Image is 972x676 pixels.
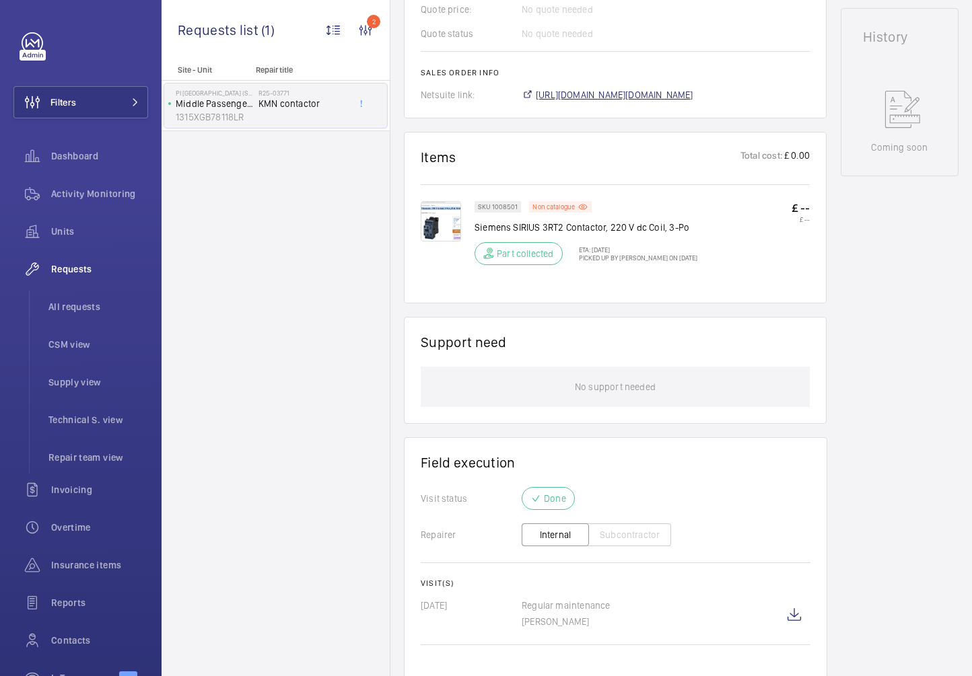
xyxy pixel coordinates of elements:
[258,89,347,97] h2: R25-03771
[50,96,76,109] span: Filters
[536,88,693,102] span: [URL][DOMAIN_NAME][DOMAIN_NAME]
[176,110,253,124] p: 1315XGB78118LR
[421,599,522,612] p: [DATE]
[522,523,589,546] button: Internal
[871,141,928,154] p: Coming soon
[51,558,148,572] span: Insurance items
[48,375,148,389] span: Supply view
[48,451,148,464] span: Repair team view
[51,521,148,534] span: Overtime
[863,30,936,44] h1: History
[571,246,697,254] p: ETA: [DATE]
[48,413,148,426] span: Technical S. view
[522,88,693,102] a: [URL][DOMAIN_NAME][DOMAIN_NAME]
[258,97,347,110] span: KMN contactor
[792,201,810,215] p: £ --
[178,22,261,38] span: Requests list
[497,247,554,260] p: Part collected
[740,149,783,165] p: Total cost:
[575,367,656,407] p: No support needed
[48,338,148,351] span: CSM view
[51,225,148,238] span: Units
[421,201,461,241] img: 5A8zys3JqXbM0pIB0qhzTdf85kGRWxcnl0e3xZXaZHhhlgPF.png
[421,149,456,165] h1: Items
[51,187,148,200] span: Activity Monitoring
[176,89,253,97] p: PI [GEOGRAPHIC_DATA] (Station)
[544,492,566,505] p: Done
[13,86,148,118] button: Filters
[51,483,148,496] span: Invoicing
[522,599,778,612] p: Regular maintenance
[588,523,671,546] button: Subcontractor
[421,334,507,350] h1: Support need
[162,65,250,75] p: Site - Unit
[51,262,148,276] span: Requests
[421,68,810,77] h2: Sales order info
[51,634,148,647] span: Contacts
[532,204,575,209] p: Non catalogue
[478,204,518,209] p: SKU 1008501
[176,97,253,110] p: Middle Passenger Lift
[783,149,810,165] p: £ 0.00
[792,215,810,223] p: £ --
[475,221,697,234] p: Siemens SIRIUS 3RT2 Contactor, 220 V dc Coil, 3-Po
[256,65,345,75] p: Repair title
[51,596,148,609] span: Reports
[421,578,810,588] h2: Visit(s)
[522,615,778,628] p: [PERSON_NAME]
[48,300,148,313] span: All requests
[51,149,148,163] span: Dashboard
[421,454,810,471] h1: Field execution
[571,254,697,262] p: Picked up by [PERSON_NAME] on [DATE]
